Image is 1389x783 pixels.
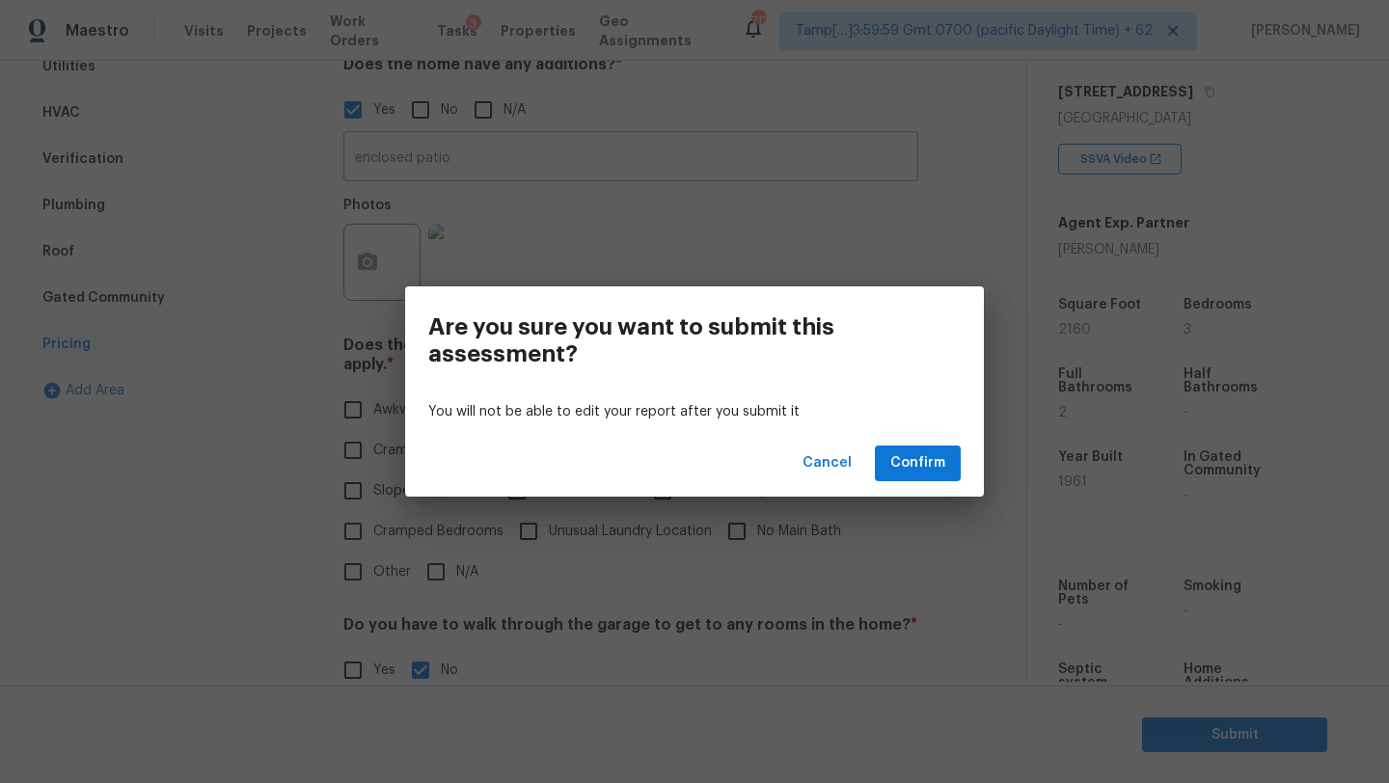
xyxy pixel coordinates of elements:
button: Cancel [795,445,859,481]
span: Cancel [803,451,852,475]
button: Confirm [875,445,961,481]
p: You will not be able to edit your report after you submit it [428,402,961,422]
span: Confirm [890,451,945,475]
h3: Are you sure you want to submit this assessment? [428,313,874,367]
